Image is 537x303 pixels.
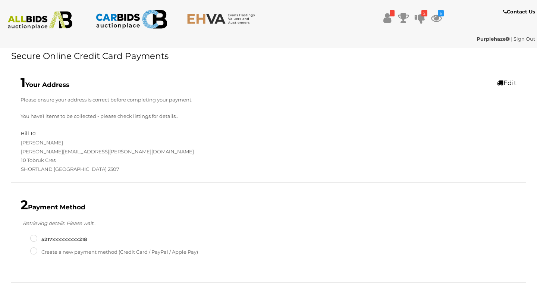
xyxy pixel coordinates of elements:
[503,7,537,16] a: Contact Us
[511,36,512,42] span: |
[477,36,511,42] a: Purplehaze
[43,112,177,121] span: 1 items to be collected - please check listings for details.
[381,11,393,25] a: !
[497,79,516,87] a: Edit
[11,51,526,61] h1: Secure Online Credit Card Payments
[390,10,395,16] i: !
[421,10,427,16] i: 2
[21,75,25,90] span: 1
[431,11,442,25] a: 6
[477,36,510,42] strong: Purplehaze
[503,9,535,15] b: Contact Us
[95,7,168,31] img: CARBIDS.com.au
[21,112,43,121] span: You have
[514,36,535,42] a: Sign Out
[23,220,95,226] i: Retrieving details. Please wait..
[414,11,425,25] a: 2
[4,11,76,29] img: ALLBIDS.com.au
[15,129,268,174] div: [PERSON_NAME] [PERSON_NAME][EMAIL_ADDRESS][PERSON_NAME][DOMAIN_NAME] 10 Tobruk Cres SHORTLAND [GE...
[30,235,87,244] label: 5217XXXXXXXXX218
[187,13,259,24] img: EHVA.com.au
[21,81,69,88] b: Your Address
[438,10,444,16] i: 6
[30,248,198,256] label: Create a new payment method (Credit Card / PayPal / Apple Pay)
[21,203,85,211] b: Payment Method
[21,197,28,213] span: 2
[21,131,37,136] h5: Bill To:
[177,112,178,121] span: .
[21,96,516,104] p: Please ensure your address is correct before completing your payment.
